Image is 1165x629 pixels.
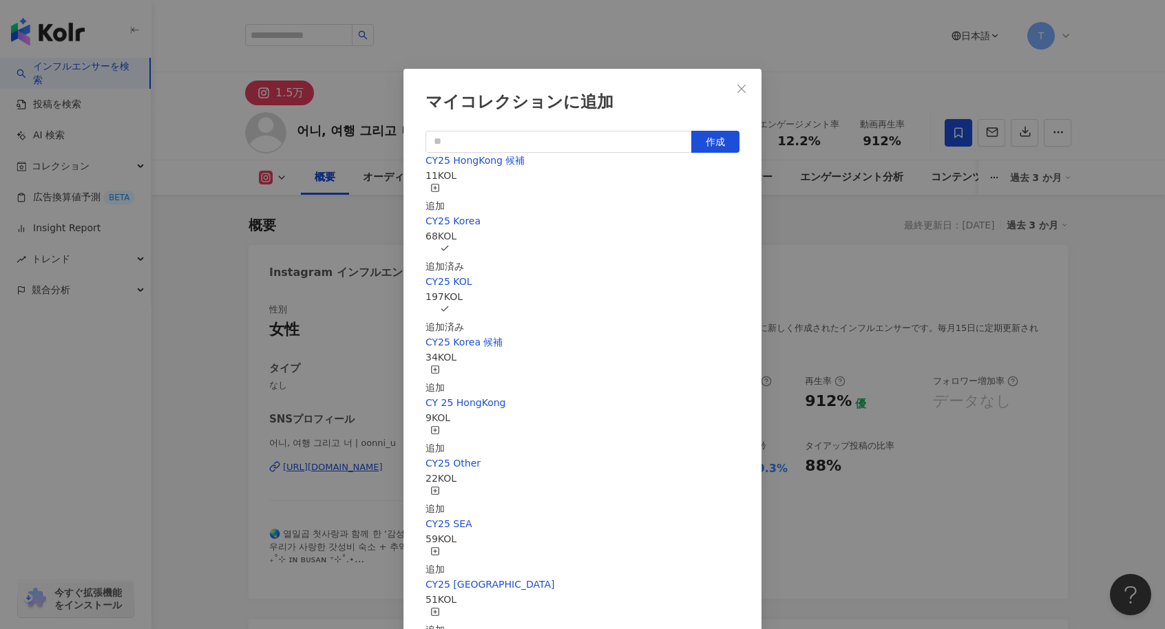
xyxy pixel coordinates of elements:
button: Close [728,75,755,103]
button: 追加済み [426,244,464,274]
a: CY 25 HongKong [426,397,505,408]
div: マイコレクションに追加 [426,91,739,114]
button: 追加済み [426,304,464,334]
button: 追加 [426,546,445,577]
div: 197 KOL [426,289,739,304]
a: CY25 KOL [426,276,472,287]
div: 34 KOL [426,350,739,365]
div: 59 KOL [426,531,739,546]
div: 9 KOL [426,410,739,425]
a: CY25 SEA [426,518,472,529]
button: 追加 [426,425,445,456]
div: 68 KOL [426,228,739,244]
div: 11 KOL [426,168,739,183]
button: 作成 [691,131,739,153]
button: 追加 [426,486,445,516]
button: 追加 [426,183,445,213]
button: 追加 [426,365,445,395]
div: 51 KOL [426,592,739,607]
a: CY25 Other [426,458,481,469]
a: CY25 Korea 候補 [426,337,503,348]
a: CY25 Korea [426,215,481,226]
a: CY25 [GEOGRAPHIC_DATA] [426,579,555,590]
a: CY25 HongKong 候補 [426,155,525,166]
span: 作成 [706,136,725,147]
div: 22 KOL [426,471,739,486]
span: close [736,83,747,94]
